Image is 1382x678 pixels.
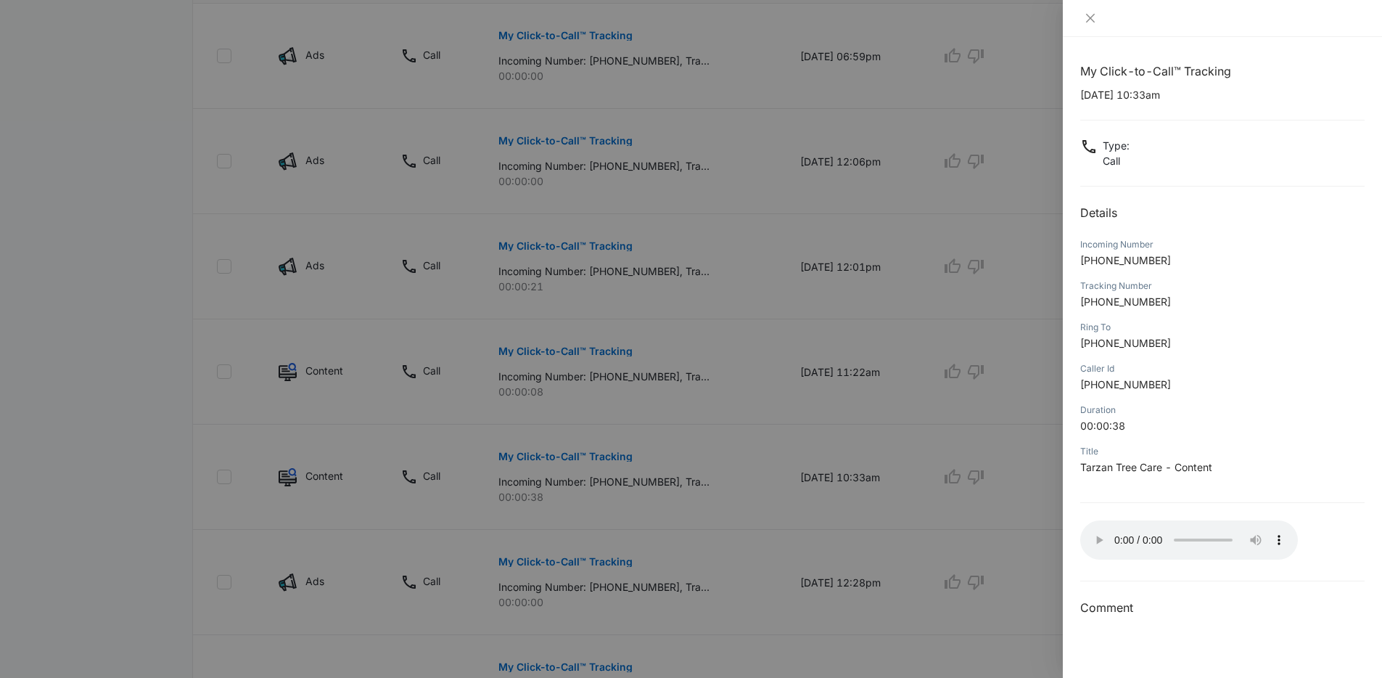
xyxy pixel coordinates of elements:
[1080,279,1365,293] div: Tracking Number
[1080,204,1365,221] h2: Details
[1080,404,1365,417] div: Duration
[1080,337,1171,349] span: [PHONE_NUMBER]
[1080,295,1171,308] span: [PHONE_NUMBER]
[1103,138,1130,153] p: Type :
[1080,321,1365,334] div: Ring To
[1080,238,1365,251] div: Incoming Number
[1080,378,1171,391] span: [PHONE_NUMBER]
[1080,420,1125,432] span: 00:00:38
[1080,461,1212,473] span: Tarzan Tree Care - Content
[1080,599,1365,616] h3: Comment
[1080,254,1171,266] span: [PHONE_NUMBER]
[1080,520,1298,560] audio: Your browser does not support the audio tag.
[1080,62,1365,80] h1: My Click-to-Call™ Tracking
[1080,362,1365,375] div: Caller Id
[1103,153,1130,168] p: Call
[1080,445,1365,458] div: Title
[1080,12,1101,25] button: Close
[1080,87,1365,102] p: [DATE] 10:33am
[1085,12,1096,24] span: close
